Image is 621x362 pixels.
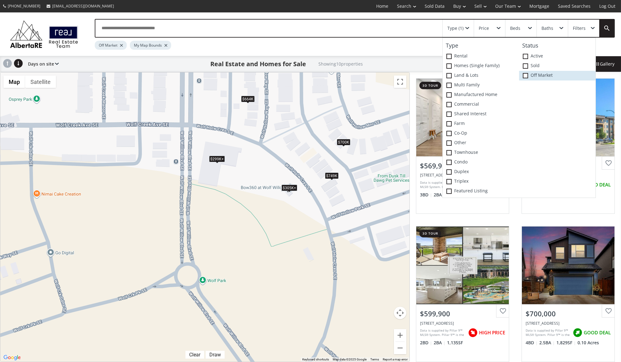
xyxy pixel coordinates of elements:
div: Price [479,26,489,30]
h4: Type [443,43,519,49]
label: Sold [519,61,596,71]
div: Click to clear. [185,352,204,358]
a: [EMAIL_ADDRESS][DOMAIN_NAME] [43,0,117,12]
div: Beds [510,26,520,30]
img: rating icon [467,327,479,339]
button: Zoom in [394,329,406,341]
label: Co-op [443,129,519,138]
span: [EMAIL_ADDRESS][DOMAIN_NAME] [52,3,114,9]
label: Condo [443,158,519,167]
div: 55 Wolf Hollow Crescent SE #312, Calgary, AB T2X 5K9 [420,321,505,326]
label: Rental [443,52,519,61]
div: Type (1) [447,26,463,30]
span: [PHONE_NUMBER] [8,3,40,9]
div: $700,000 [526,309,611,318]
div: $664K [241,96,255,102]
div: $700K [336,139,350,145]
div: Data is supplied by Pillar 9™ MLS® System. Pillar 9™ is the owner of the copyright in its MLS® Sy... [420,328,465,337]
div: $569,900 [420,161,505,171]
label: Multi family [443,80,519,90]
span: Gallery [595,61,614,67]
div: Gallery [588,56,621,72]
a: Open this area in Google Maps (opens a new window) [2,354,22,362]
a: 3d tour$569,900[STREET_ADDRESS]Data is supplied by Pillar 9™ MLS® System. Pillar 9™ is the owner ... [410,72,515,220]
span: HIGH PRICE [479,329,505,336]
div: Click to draw. [206,352,225,358]
span: Map data ©2025 Google [333,358,367,361]
div: Baths [541,26,553,30]
a: Report a map error [383,358,408,361]
div: Days on site [25,56,59,72]
div: Draw [208,352,222,358]
div: Clear [188,352,202,358]
h1: Real Estate and Homes for Sale [211,60,306,68]
div: 125 Wolf Hollow Crescent SE #112, Calgary, AB T2X 5W9 [420,172,505,178]
div: Off Market [95,41,127,50]
button: Toggle fullscreen view [394,76,406,88]
div: $305K+ [281,185,297,191]
span: 1,135 SF [447,340,463,346]
button: Zoom out [394,342,406,354]
label: Other [443,138,519,148]
span: 2 BA [434,340,445,346]
span: 2.5 BA [539,340,555,346]
div: Filters [573,26,586,30]
span: 2 BD [420,340,432,346]
div: $749K [325,172,339,179]
img: Google [2,354,22,362]
label: Active [519,52,596,61]
label: Off Market [519,71,596,80]
span: GOOD DEAL [584,329,611,336]
div: $299K+ [209,156,225,162]
label: Duplex [443,167,519,177]
a: Terms [370,358,379,361]
label: Triplex [443,177,519,186]
button: Show street map [3,76,25,88]
img: rating icon [571,327,584,339]
div: $570K [282,184,296,190]
label: Farm [443,119,519,129]
button: Map camera controls [394,307,406,319]
label: Featured Listing [443,186,519,196]
label: Land & Lots [443,71,519,80]
span: 3 BD [420,192,432,198]
img: Logo [7,19,81,50]
div: $599,900 [420,309,505,318]
h2: Showing 10 properties [319,62,363,66]
button: Keyboard shortcuts [302,357,329,362]
span: GOOD DEAL [584,181,611,188]
span: 0.10 Acres [578,340,599,346]
label: Homes (Single Family) [443,61,519,71]
div: My Map Bounds [130,41,171,50]
label: Commercial [443,100,519,109]
div: 73 Wolf Hollow Manor SE, Calgary, AB T2X 4M5 [526,321,611,326]
label: Manufactured Home [443,90,519,100]
div: Data is supplied by Pillar 9™ MLS® System. Pillar 9™ is the owner of the copyright in its MLS® Sy... [526,328,570,337]
button: Show satellite imagery [25,76,56,88]
div: Data is supplied by Pillar 9™ MLS® System. Pillar 9™ is the owner of the copyright in its MLS® Sy... [420,180,468,190]
div: $580K [281,185,295,191]
label: Townhouse [443,148,519,158]
span: 2 BA [434,192,445,198]
h4: Status [519,43,596,49]
span: 1,829 SF [556,340,576,346]
label: Shared Interest [443,109,519,119]
span: 4 BD [526,340,538,346]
